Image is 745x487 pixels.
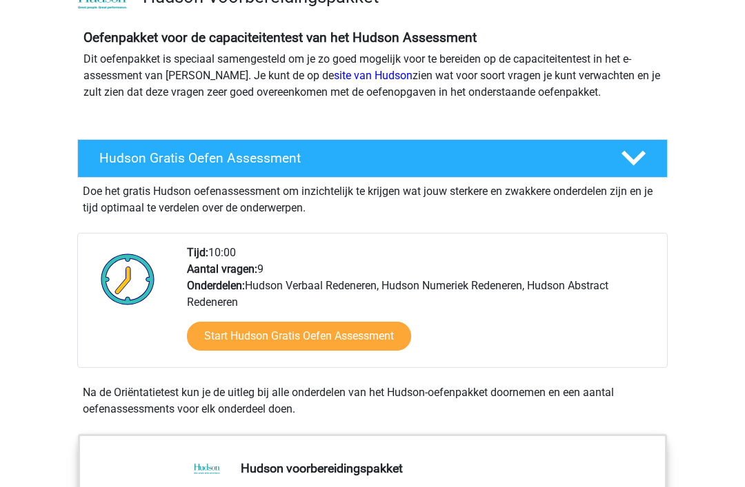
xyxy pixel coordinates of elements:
[93,245,163,313] img: Klok
[83,51,662,101] p: Dit oefenpakket is speciaal samengesteld om je zo goed mogelijk voor te bereiden op de capaciteit...
[187,246,208,259] b: Tijd:
[177,245,666,367] div: 10:00 9 Hudson Verbaal Redeneren, Hudson Numeriek Redeneren, Hudson Abstract Redeneren
[77,384,668,417] div: Na de Oriëntatietest kun je de uitleg bij alle onderdelen van het Hudson-oefenpakket doornemen en...
[187,262,257,276] b: Aantal vragen:
[72,139,673,178] a: Hudson Gratis Oefen Assessment
[334,69,413,82] a: site van Hudson
[77,178,668,216] div: Doe het gratis Hudson oefenassessment om inzichtelijk te krijgen wat jouw sterkere en zwakkere on...
[187,279,245,292] b: Onderdelen:
[99,150,599,166] h4: Hudson Gratis Oefen Assessment
[187,322,411,351] a: Start Hudson Gratis Oefen Assessment
[83,30,477,45] b: Oefenpakket voor de capaciteitentest van het Hudson Assessment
